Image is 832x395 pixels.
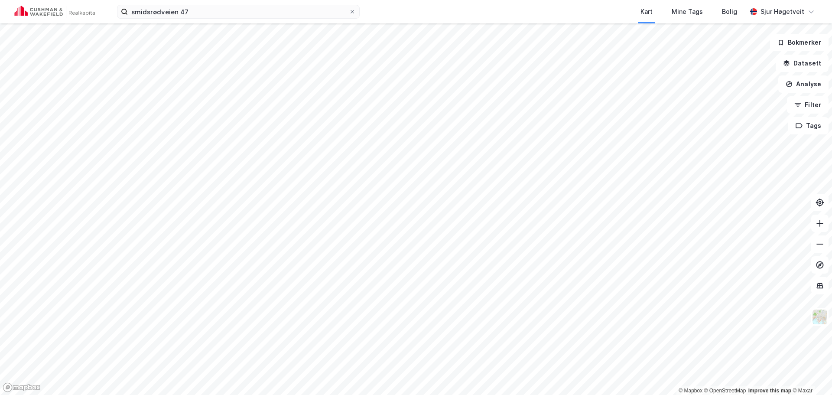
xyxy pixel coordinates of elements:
[770,34,829,51] button: Bokmerker
[778,75,829,93] button: Analyse
[128,5,349,18] input: Søk på adresse, matrikkel, gårdeiere, leietakere eller personer
[679,388,702,394] a: Mapbox
[812,309,828,325] img: Z
[14,6,96,18] img: cushman-wakefield-realkapital-logo.202ea83816669bd177139c58696a8fa1.svg
[760,7,804,17] div: Sjur Høgetveit
[722,7,737,17] div: Bolig
[748,388,791,394] a: Improve this map
[704,388,746,394] a: OpenStreetMap
[789,353,832,395] div: Kontrollprogram for chat
[3,382,41,392] a: Mapbox homepage
[776,55,829,72] button: Datasett
[787,96,829,114] button: Filter
[640,7,653,17] div: Kart
[788,117,829,134] button: Tags
[672,7,703,17] div: Mine Tags
[789,353,832,395] iframe: Chat Widget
